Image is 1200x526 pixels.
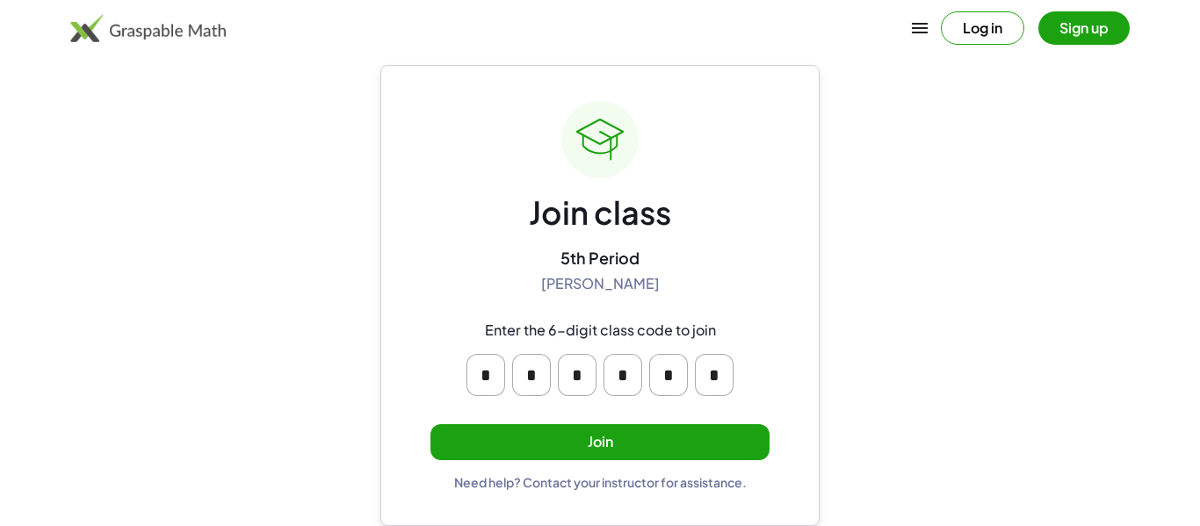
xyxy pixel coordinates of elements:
div: Enter the 6-digit class code to join [485,321,716,340]
input: Please enter OTP character 5 [649,354,688,396]
div: 5th Period [560,248,640,268]
input: Please enter OTP character 2 [512,354,551,396]
div: [PERSON_NAME] [541,275,660,293]
button: Log in [941,11,1024,45]
button: Join [430,424,770,460]
div: Join class [529,192,671,234]
div: Need help? Contact your instructor for assistance. [454,474,747,490]
input: Please enter OTP character 4 [604,354,642,396]
input: Please enter OTP character 1 [466,354,505,396]
button: Sign up [1038,11,1130,45]
input: Please enter OTP character 6 [695,354,734,396]
input: Please enter OTP character 3 [558,354,596,396]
